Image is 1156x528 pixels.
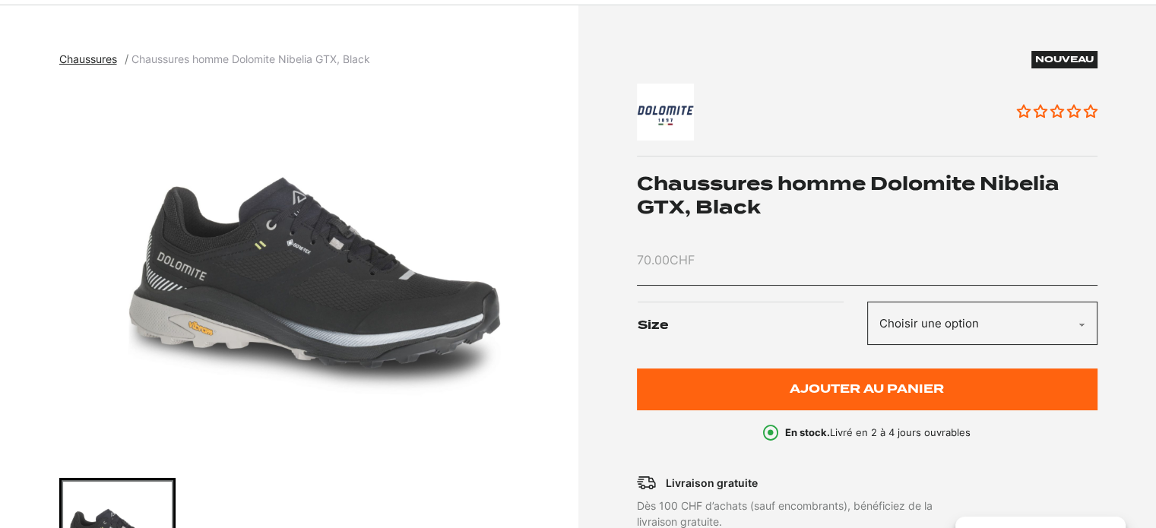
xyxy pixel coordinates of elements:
p: Livré en 2 à 4 jours ouvrables [785,425,971,441]
h1: Chaussures homme Dolomite Nibelia GTX, Black [637,172,1097,219]
span: Chaussures homme Dolomite Nibelia GTX, Black [131,52,370,65]
b: En stock. [785,426,830,438]
a: Chaussures [59,52,125,65]
button: Ajouter au panier [637,368,1097,410]
p: Livraison gratuite [666,475,758,491]
span: CHF [670,252,695,267]
span: Ajouter au panier [790,383,944,396]
span: Nouveau [1035,53,1094,65]
bdi: 70.00 [637,252,695,267]
span: Chaussures [59,52,117,65]
nav: breadcrumbs [59,51,371,68]
label: Size [638,302,866,349]
div: 1 of 1 [59,83,571,463]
